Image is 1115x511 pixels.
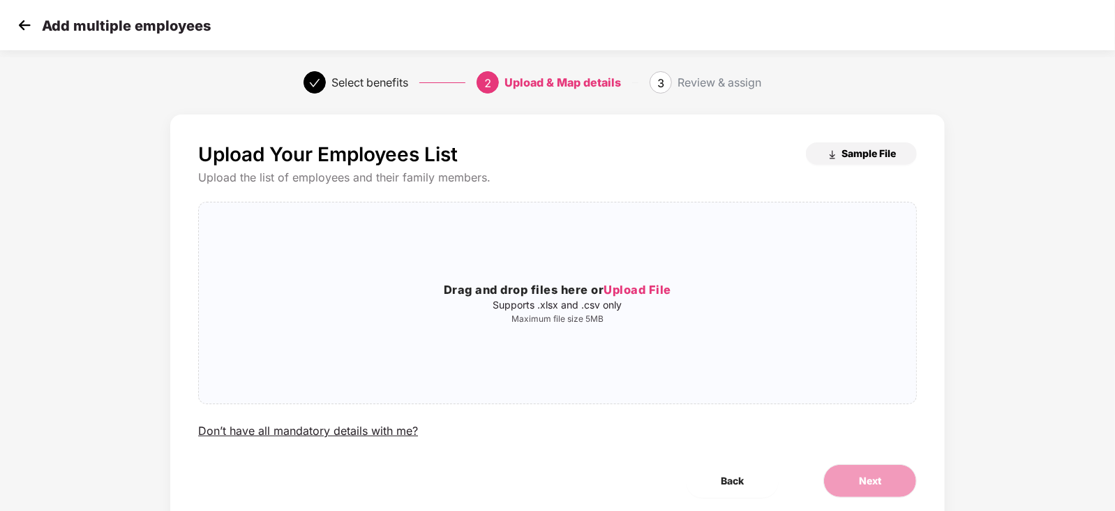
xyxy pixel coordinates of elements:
img: svg+xml;base64,PHN2ZyB4bWxucz0iaHR0cDovL3d3dy53My5vcmcvMjAwMC9zdmciIHdpZHRoPSIzMCIgaGVpZ2h0PSIzMC... [14,15,35,36]
img: download_icon [827,149,838,161]
p: Supports .xlsx and .csv only [199,299,916,311]
div: Review & assign [678,71,761,94]
button: Back [686,464,779,498]
span: check [309,77,320,89]
span: Drag and drop files here orUpload FileSupports .xlsx and .csv onlyMaximum file size 5MB [199,202,916,403]
span: 2 [484,76,491,90]
p: Add multiple employees [42,17,211,34]
div: Upload & Map details [504,71,621,94]
button: Sample File [806,142,917,165]
h3: Drag and drop files here or [199,281,916,299]
span: 3 [657,76,664,90]
div: Don’t have all mandatory details with me? [198,424,418,438]
span: Back [721,473,744,489]
p: Maximum file size 5MB [199,313,916,325]
div: Select benefits [331,71,408,94]
span: Sample File [841,147,896,160]
span: Upload File [604,283,671,297]
button: Next [823,464,917,498]
p: Upload Your Employees List [198,142,458,166]
div: Upload the list of employees and their family members. [198,170,917,185]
